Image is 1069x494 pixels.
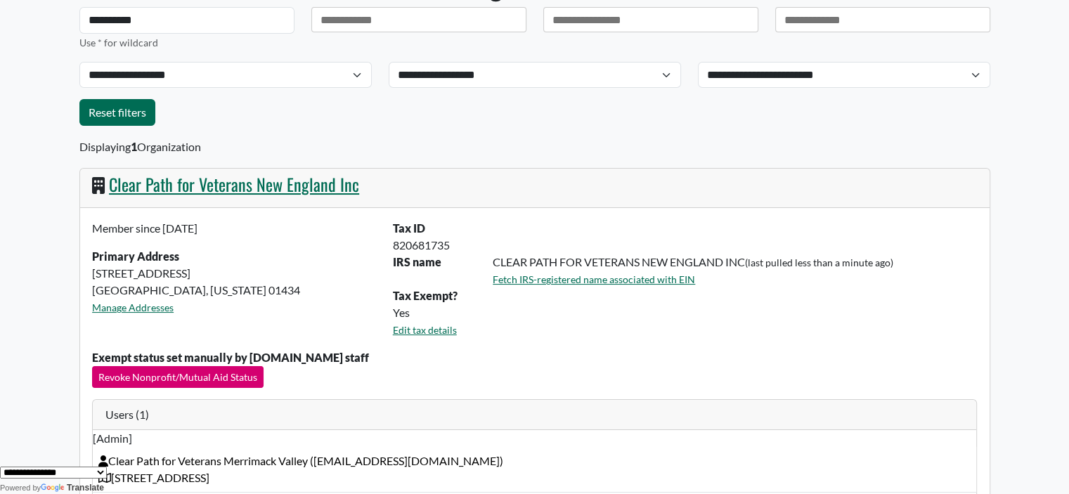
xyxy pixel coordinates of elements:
[84,220,384,349] div: [STREET_ADDRESS] [GEOGRAPHIC_DATA], [US_STATE] 01434
[131,140,137,153] b: 1
[109,171,359,197] a: Clear Path for Veterans New England Inc
[393,255,441,268] strong: IRS name
[93,430,976,447] span: [Admin]
[92,366,264,388] button: Revoke Nonprofit/Mutual Aid Status
[92,301,174,313] a: Manage Addresses
[41,483,67,493] img: Google Translate
[79,99,155,126] a: Reset filters
[745,256,893,268] small: (last pulled less than a minute ago)
[92,220,376,237] p: Member since [DATE]
[92,351,369,364] b: Exempt status set manually by [DOMAIN_NAME] staff
[92,249,179,263] strong: Primary Address
[41,483,104,493] a: Translate
[93,400,976,430] div: Users (1)
[384,237,985,254] div: 820681735
[484,254,985,287] div: CLEAR PATH FOR VETERANS NEW ENGLAND INC
[493,273,695,285] a: Fetch IRS-registered name associated with EIN
[393,289,458,302] b: Tax Exempt?
[79,37,158,48] small: Use * for wildcard
[384,304,985,321] div: Yes
[393,324,457,336] a: Edit tax details
[93,447,976,493] td: Clear Path for Veterans Merrimack Valley ( [EMAIL_ADDRESS][DOMAIN_NAME] ) [STREET_ADDRESS]
[393,221,425,235] b: Tax ID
